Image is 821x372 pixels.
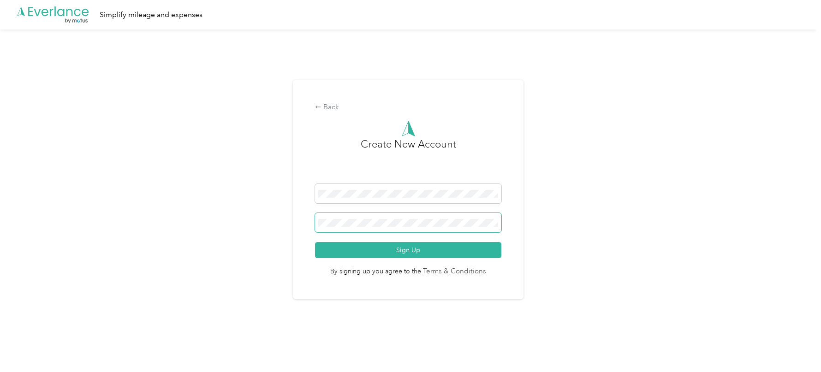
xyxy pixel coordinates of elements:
[315,258,501,277] span: By signing up you agree to the
[769,320,821,372] iframe: Everlance-gr Chat Button Frame
[315,242,501,258] button: Sign Up
[421,266,486,277] a: Terms & Conditions
[100,9,202,21] div: Simplify mileage and expenses
[361,136,456,184] h3: Create New Account
[315,102,501,113] div: Back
